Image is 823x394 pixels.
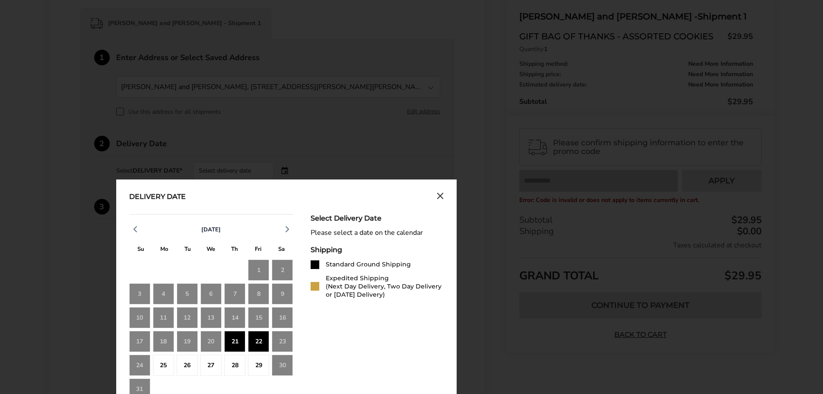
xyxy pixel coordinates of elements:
div: Select Delivery Date [311,214,444,222]
div: Expedited Shipping (Next Day Delivery, Two Day Delivery or [DATE] Delivery) [326,274,444,299]
div: Please select a date on the calendar [311,229,444,237]
div: Delivery Date [129,192,186,202]
div: T [176,243,199,257]
div: T [223,243,246,257]
div: S [270,243,293,257]
span: [DATE] [201,226,221,234]
div: F [246,243,270,257]
button: Close calendar [437,192,444,202]
div: S [129,243,153,257]
div: W [199,243,222,257]
div: Standard Ground Shipping [326,260,411,269]
button: [DATE] [198,226,224,234]
div: Shipping [311,246,444,254]
div: M [153,243,176,257]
